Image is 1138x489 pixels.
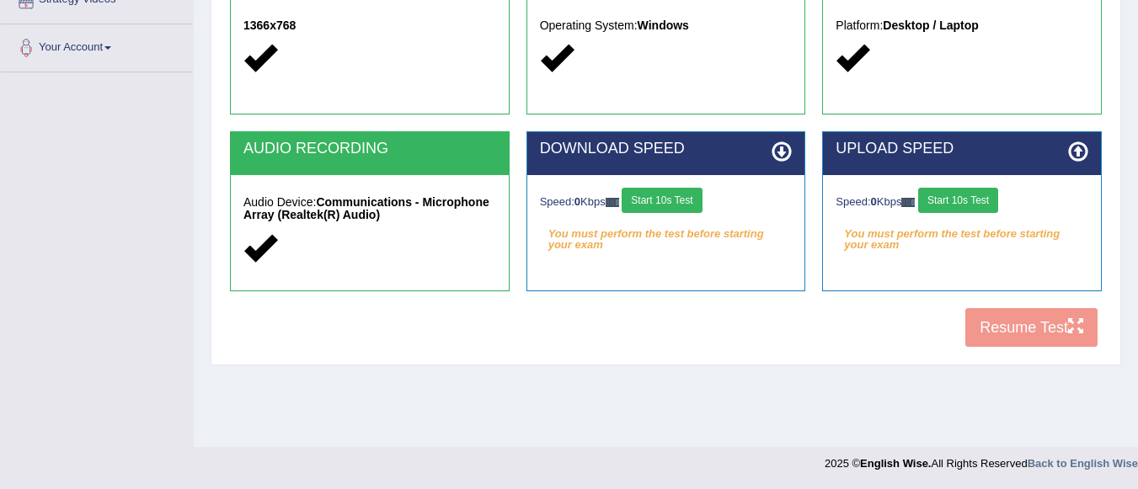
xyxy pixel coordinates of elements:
strong: 0 [871,195,877,208]
h2: UPLOAD SPEED [836,141,1088,157]
h2: AUDIO RECORDING [243,141,496,157]
button: Start 10s Test [918,188,998,213]
h5: Platform: [836,19,1088,32]
strong: 1366x768 [243,19,296,32]
div: Speed: Kbps [836,188,1088,217]
a: Back to English Wise [1028,457,1138,470]
strong: English Wise. [860,457,931,470]
strong: Communications - Microphone Array (Realtek(R) Audio) [243,195,489,221]
strong: Windows [638,19,689,32]
h2: DOWNLOAD SPEED [540,141,793,157]
div: 2025 © All Rights Reserved [825,447,1138,471]
div: Speed: Kbps [540,188,793,217]
h5: Operating System: [540,19,793,32]
strong: Desktop / Laptop [883,19,979,32]
img: ajax-loader-fb-connection.gif [606,198,619,207]
a: Your Account [1,24,193,66]
button: Start 10s Test [622,188,702,213]
h5: Audio Device: [243,196,496,222]
strong: 0 [574,195,580,208]
em: You must perform the test before starting your exam [540,221,793,247]
img: ajax-loader-fb-connection.gif [901,198,915,207]
em: You must perform the test before starting your exam [836,221,1088,247]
